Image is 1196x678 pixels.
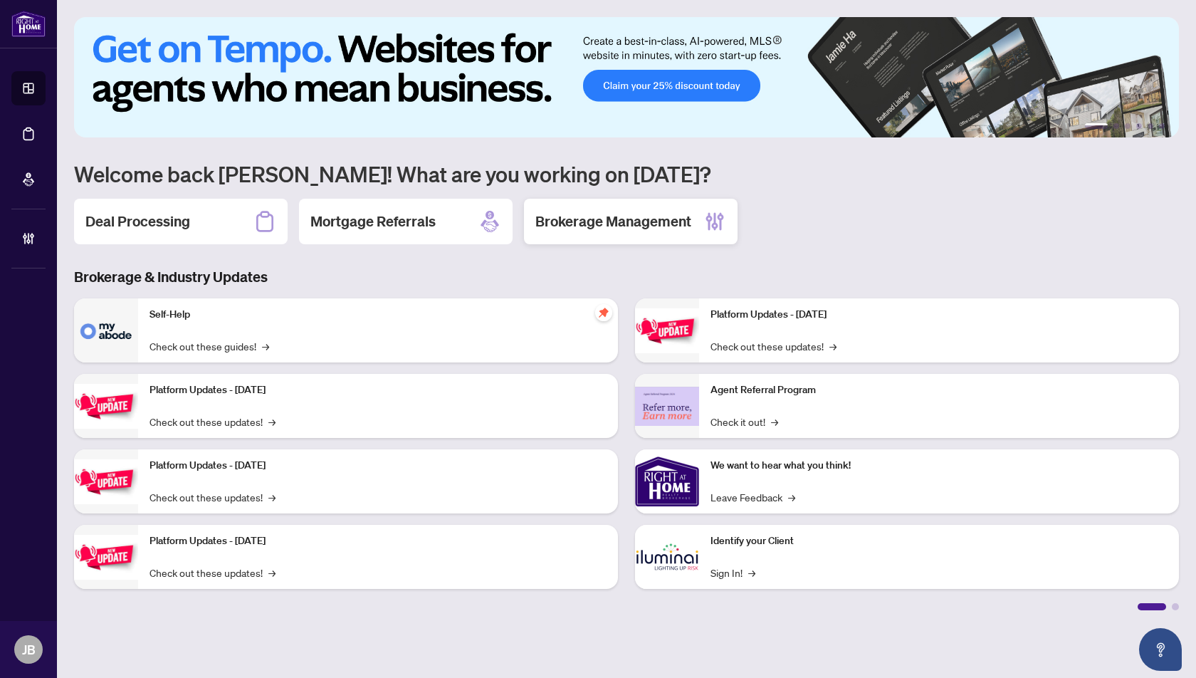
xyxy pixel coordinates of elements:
h2: Mortgage Referrals [310,212,436,231]
h1: Welcome back [PERSON_NAME]! What are you working on [DATE]? [74,160,1179,187]
button: Open asap [1139,628,1182,671]
img: Platform Updates - June 23, 2025 [635,308,699,353]
h2: Deal Processing [85,212,190,231]
a: Check out these updates!→ [149,565,276,580]
a: Leave Feedback→ [710,489,795,505]
button: 2 [1113,123,1119,129]
img: Slide 0 [74,17,1179,137]
img: Platform Updates - September 16, 2025 [74,384,138,429]
img: Self-Help [74,298,138,363]
img: logo [11,11,46,37]
p: Platform Updates - [DATE] [149,458,607,474]
a: Check out these guides!→ [149,338,269,354]
span: → [268,414,276,429]
span: pushpin [595,304,612,321]
p: Identify your Client [710,533,1168,549]
button: 4 [1136,123,1142,129]
button: 6 [1159,123,1165,129]
img: Identify your Client [635,525,699,589]
span: → [268,489,276,505]
span: → [771,414,778,429]
span: → [748,565,755,580]
button: 5 [1148,123,1153,129]
a: Check out these updates!→ [710,338,836,354]
button: 1 [1085,123,1108,129]
p: We want to hear what you think! [710,458,1168,474]
a: Check out these updates!→ [149,414,276,429]
h3: Brokerage & Industry Updates [74,267,1179,287]
img: Platform Updates - July 8, 2025 [74,535,138,580]
p: Self-Help [149,307,607,323]
span: → [262,338,269,354]
p: Platform Updates - [DATE] [149,382,607,398]
a: Check it out!→ [710,414,778,429]
span: → [788,489,795,505]
p: Agent Referral Program [710,382,1168,398]
a: Check out these updates!→ [149,489,276,505]
span: JB [22,640,36,659]
img: We want to hear what you think! [635,449,699,513]
span: → [829,338,836,354]
button: 3 [1125,123,1131,129]
p: Platform Updates - [DATE] [710,307,1168,323]
a: Sign In!→ [710,565,755,580]
p: Platform Updates - [DATE] [149,533,607,549]
img: Platform Updates - July 21, 2025 [74,459,138,504]
h2: Brokerage Management [535,212,691,231]
span: → [268,565,276,580]
img: Agent Referral Program [635,387,699,426]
